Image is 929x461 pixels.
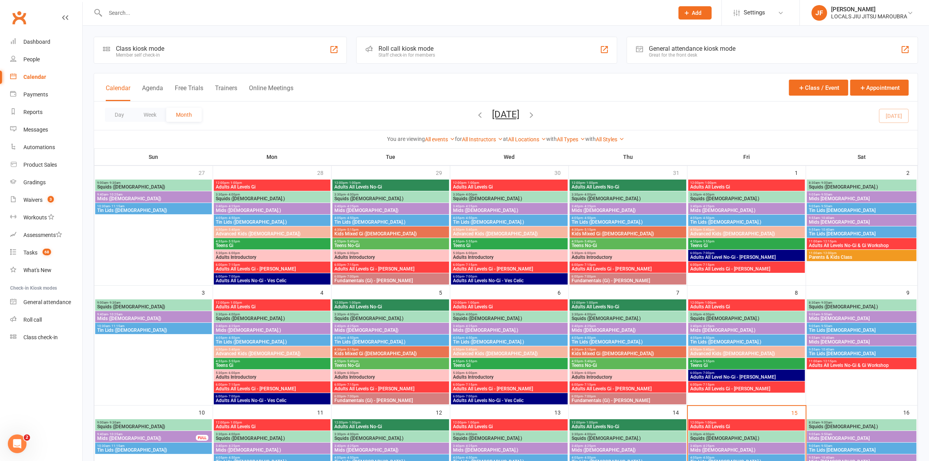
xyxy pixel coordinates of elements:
[690,181,803,185] span: 12:00pm
[334,304,448,309] span: Adults All Levels No-Gi
[334,185,448,189] span: Adults All Levels No-Gi
[10,156,82,174] a: Product Sales
[808,231,915,236] span: Tin Lids [DEMOGRAPHIC_DATA]
[808,208,915,213] span: Tin Lids [DEMOGRAPHIC_DATA]
[215,181,329,185] span: 12:00pm
[453,185,566,189] span: Adults All Levels Gi
[690,193,803,196] span: 3:30pm
[334,231,448,236] span: Kids Mixed Gi ([DEMOGRAPHIC_DATA])
[508,136,547,142] a: All Locations
[346,275,359,278] span: - 7:00pm
[453,240,566,243] span: 4:55pm
[439,286,450,299] div: 5
[346,240,359,243] span: - 5:40pm
[320,286,331,299] div: 4
[116,45,164,52] div: Class kiosk mode
[820,301,832,304] span: - 9:00am
[23,144,55,150] div: Automations
[142,84,163,101] button: Agenda
[812,5,827,21] div: JF
[453,231,566,236] span: Advanced Kids ([DEMOGRAPHIC_DATA])
[795,286,806,299] div: 8
[334,278,448,283] span: Fundamentals (Gi) - [PERSON_NAME]
[227,193,240,196] span: - 4:00pm
[702,228,714,231] span: - 5:40pm
[23,56,40,62] div: People
[702,263,714,267] span: - 7:15pm
[583,205,596,208] span: - 4:25pm
[97,316,210,321] span: Mids ([DEMOGRAPHIC_DATA])
[334,243,448,248] span: Teens No-Gi
[906,166,917,179] div: 2
[453,205,566,208] span: 3:40pm
[492,109,520,120] button: [DATE]
[571,208,685,213] span: Mids ([DEMOGRAPHIC_DATA])
[453,220,566,224] span: Tin Lids ([DEMOGRAPHIC_DATA].)
[808,304,915,309] span: Squids ([DEMOGRAPHIC_DATA].)
[23,267,52,273] div: What's New
[453,181,566,185] span: 12:00pm
[557,136,586,142] a: All Types
[690,205,803,208] span: 3:40pm
[332,149,450,165] th: Tue
[215,243,329,248] span: Teens Gi
[690,316,803,321] span: Squids ([DEMOGRAPHIC_DATA].)
[571,216,685,220] span: 4:05pm
[103,7,668,18] input: Search...
[571,243,685,248] span: Teens No-Gi
[679,6,712,20] button: Add
[583,275,596,278] span: - 7:00pm
[334,181,448,185] span: 12:00pm
[387,136,425,142] strong: You are viewing
[8,434,27,453] iframe: Intercom live chat
[215,193,329,196] span: 3:30pm
[571,251,685,255] span: 5:30pm
[690,251,803,255] span: 6:00pm
[23,317,42,323] div: Roll call
[334,255,448,260] span: Adults Introductory
[571,228,685,231] span: 4:30pm
[227,263,240,267] span: - 7:15pm
[571,240,685,243] span: 4:55pm
[23,74,46,80] div: Calendar
[450,149,569,165] th: Wed
[23,109,43,115] div: Reports
[690,231,803,236] span: Advanced Kids ([DEMOGRAPHIC_DATA])
[10,121,82,139] a: Messages
[116,52,164,58] div: Member self check-in
[10,139,82,156] a: Automations
[583,263,596,267] span: - 7:15pm
[346,193,359,196] span: - 4:00pm
[134,108,166,122] button: Week
[850,80,909,96] button: Appointment
[97,304,210,309] span: Squids ([DEMOGRAPHIC_DATA])
[229,301,242,304] span: - 1:00pm
[106,84,130,101] button: Calendar
[334,275,448,278] span: 6:00pm
[808,301,915,304] span: 8:30am
[227,228,240,231] span: - 5:40pm
[48,196,54,203] span: 3
[453,216,566,220] span: 4:05pm
[571,263,685,267] span: 6:00pm
[690,228,803,231] span: 4:50pm
[215,313,329,316] span: 3:30pm
[702,216,714,220] span: - 4:50pm
[97,324,210,328] span: 10:30am
[10,262,82,279] a: What's New
[23,299,71,305] div: General attendance
[175,84,203,101] button: Free Trials
[690,240,803,243] span: 4:55pm
[464,263,477,267] span: - 7:15pm
[820,216,834,220] span: - 10:40am
[687,149,806,165] th: Fri
[453,301,566,304] span: 12:00pm
[583,216,596,220] span: - 4:50pm
[808,196,915,201] span: Mids [DEMOGRAPHIC_DATA]
[453,243,566,248] span: Teens Gi
[229,181,242,185] span: - 1:00pm
[690,216,803,220] span: 4:05pm
[808,316,915,321] span: Mids [DEMOGRAPHIC_DATA]
[453,193,566,196] span: 3:30pm
[690,208,803,213] span: Mids ([DEMOGRAPHIC_DATA].)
